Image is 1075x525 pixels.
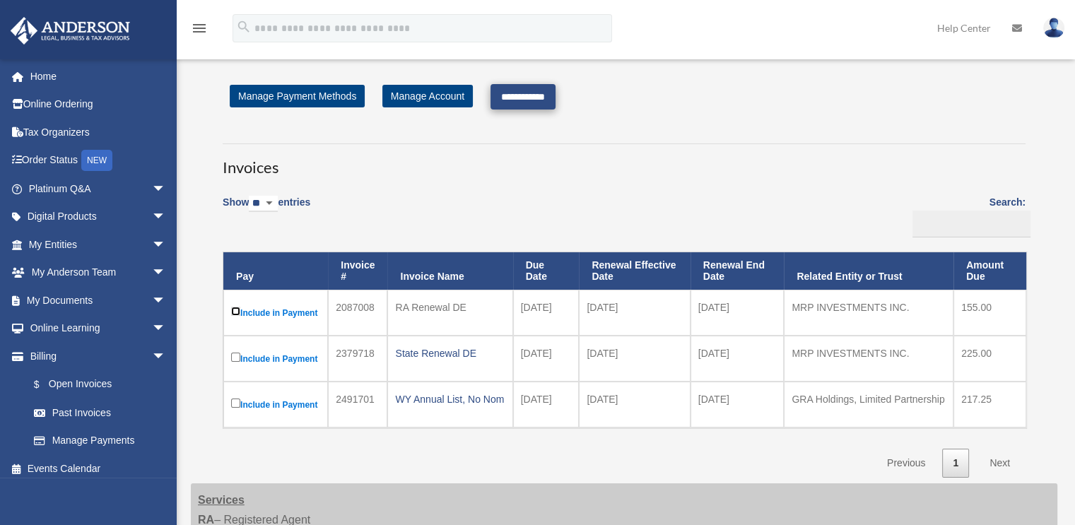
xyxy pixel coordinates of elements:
a: Next [979,449,1021,478]
span: arrow_drop_down [152,203,180,232]
a: Past Invoices [20,399,180,427]
span: $ [42,376,49,394]
a: Billingarrow_drop_down [10,342,180,370]
td: [DATE] [513,336,580,382]
td: 2491701 [328,382,387,427]
td: GRA Holdings, Limited Partnership [784,382,953,427]
h3: Invoices [223,143,1026,179]
label: Include in Payment [231,304,320,322]
td: [DATE] [513,290,580,336]
td: 217.25 [953,382,1026,427]
label: Search: [907,194,1026,237]
span: arrow_drop_down [152,286,180,315]
a: Home [10,62,187,90]
input: Search: [912,211,1030,237]
td: [DATE] [579,382,690,427]
span: arrow_drop_down [152,259,180,288]
input: Include in Payment [231,307,240,316]
i: search [236,19,252,35]
a: My Entitiesarrow_drop_down [10,230,187,259]
a: Online Ordering [10,90,187,119]
strong: Services [198,494,245,506]
td: [DATE] [579,336,690,382]
td: [DATE] [691,382,785,427]
a: 1 [942,449,969,478]
td: [DATE] [579,290,690,336]
div: NEW [81,150,112,171]
img: Anderson Advisors Platinum Portal [6,17,134,45]
div: WY Annual List, No Nom [395,389,505,409]
td: [DATE] [513,382,580,427]
th: Renewal End Date: activate to sort column ascending [691,252,785,290]
th: Invoice #: activate to sort column ascending [328,252,387,290]
label: Show entries [223,194,310,226]
label: Include in Payment [231,350,320,367]
div: State Renewal DE [395,343,505,363]
label: Include in Payment [231,396,320,413]
a: $Open Invoices [20,370,173,399]
span: arrow_drop_down [152,314,180,343]
a: Order StatusNEW [10,146,187,175]
td: [DATE] [691,336,785,382]
td: 225.00 [953,336,1026,382]
th: Invoice Name: activate to sort column ascending [387,252,512,290]
a: Platinum Q&Aarrow_drop_down [10,175,187,203]
span: arrow_drop_down [152,230,180,259]
td: 2087008 [328,290,387,336]
a: Manage Payments [20,427,180,455]
input: Include in Payment [231,353,240,362]
select: Showentries [249,196,278,212]
a: My Anderson Teamarrow_drop_down [10,259,187,287]
a: Previous [876,449,936,478]
td: MRP INVESTMENTS INC. [784,336,953,382]
td: 155.00 [953,290,1026,336]
td: [DATE] [691,290,785,336]
a: My Documentsarrow_drop_down [10,286,187,314]
a: Manage Account [382,85,473,107]
th: Pay: activate to sort column descending [223,252,328,290]
a: Digital Productsarrow_drop_down [10,203,187,231]
th: Renewal Effective Date: activate to sort column ascending [579,252,690,290]
span: arrow_drop_down [152,342,180,371]
td: MRP INVESTMENTS INC. [784,290,953,336]
span: arrow_drop_down [152,175,180,203]
th: Related Entity or Trust: activate to sort column ascending [784,252,953,290]
i: menu [191,20,208,37]
div: RA Renewal DE [395,297,505,317]
a: Events Calendar [10,454,187,483]
a: menu [191,25,208,37]
a: Online Learningarrow_drop_down [10,314,187,343]
th: Due Date: activate to sort column ascending [513,252,580,290]
a: Tax Organizers [10,118,187,146]
input: Include in Payment [231,399,240,408]
th: Amount Due: activate to sort column ascending [953,252,1026,290]
a: Manage Payment Methods [230,85,365,107]
td: 2379718 [328,336,387,382]
img: User Pic [1043,18,1064,38]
